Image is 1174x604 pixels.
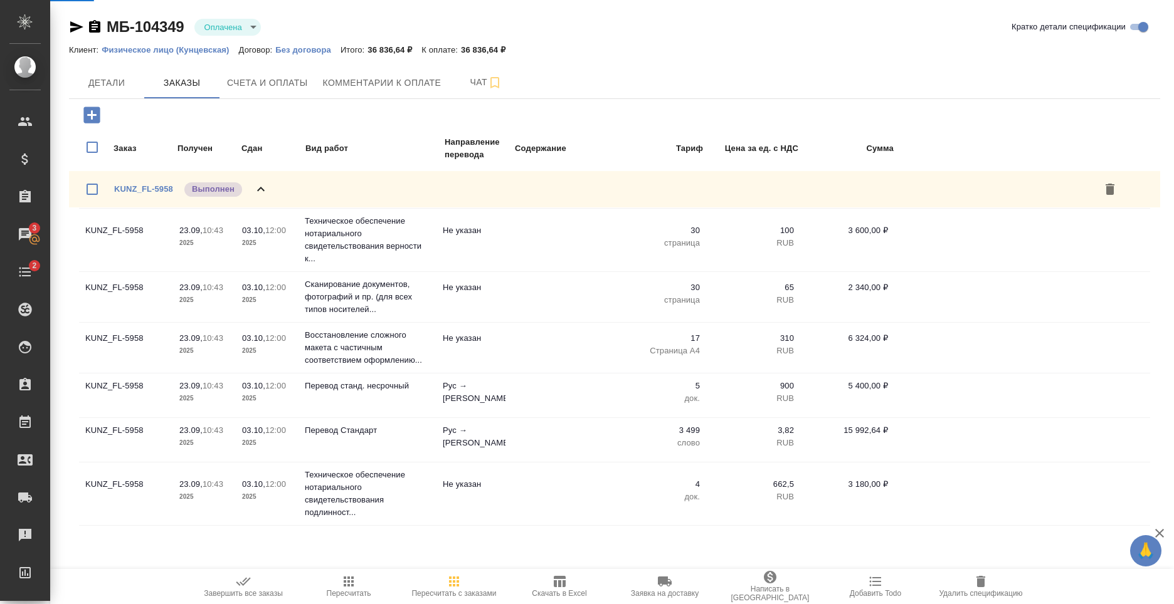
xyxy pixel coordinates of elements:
[102,44,238,55] a: Физическое лицо (Кунцевская)
[114,184,173,194] a: KUNZ_FL-5958
[618,491,700,503] p: док.
[618,437,700,449] p: слово
[242,425,265,435] p: 03.10,
[242,333,265,343] p: 03.10,
[712,437,794,449] p: RUB
[69,45,102,55] p: Клиент:
[179,226,203,235] p: 23.09,
[203,333,223,343] p: 10:43
[800,135,894,162] td: Сумма
[712,478,794,491] p: 662,5
[152,75,212,91] span: Заказы
[179,333,203,343] p: 23.09,
[79,275,173,319] td: KUNZ_FL-5958
[179,345,230,357] p: 2025
[79,418,173,462] td: KUNZ_FL-5958
[712,224,794,237] p: 100
[514,135,615,162] td: Содержание
[618,237,700,249] p: страница
[436,326,505,370] td: Не указан
[1135,538,1156,564] span: 🙏
[305,380,430,392] p: Перевод станд. несрочный
[203,283,223,292] p: 10:43
[305,278,430,316] p: Сканирование документов, фотографий и пр. (для всех типов носителей...
[79,472,173,516] td: KUNZ_FL-5958
[242,381,265,390] p: 03.10,
[341,45,368,55] p: Итого:
[24,259,44,272] span: 2
[444,135,513,162] td: Направление перевода
[242,437,292,449] p: 2025
[806,224,888,237] p: 3 600,00 ₽
[3,219,47,250] a: 3
[712,424,794,437] p: 3,82
[179,381,203,390] p: 23.09,
[265,381,286,390] p: 12:00
[179,237,230,249] p: 2025
[436,472,505,516] td: Не указан
[24,222,44,234] span: 3
[712,294,794,306] p: RUB
[102,45,238,55] p: Физическое лицо (Кунцевская)
[461,45,515,55] p: 36 836,64 ₽
[242,479,265,489] p: 03.10,
[79,326,173,370] td: KUNZ_FL-5958
[618,294,700,306] p: страница
[806,424,888,437] p: 15 992,64 ₽
[179,425,203,435] p: 23.09,
[305,215,430,265] p: Техническое обеспечение нотариального свидетельствования верности к...
[194,19,261,36] div: Оплачена
[618,332,700,345] p: 17
[203,425,223,435] p: 10:43
[242,491,292,503] p: 2025
[421,45,461,55] p: К оплате:
[618,380,700,392] p: 5
[618,424,700,437] p: 3 499
[192,183,235,195] p: Выполнен
[179,392,230,405] p: 2025
[712,332,794,345] p: 310
[203,226,223,235] p: 10:43
[275,44,341,55] a: Без договора
[305,135,443,162] td: Вид работ
[203,381,223,390] p: 10:43
[305,424,430,437] p: Перевод Стандарт
[436,218,505,262] td: Не указан
[179,294,230,306] p: 2025
[712,392,794,405] p: RUB
[265,333,286,343] p: 12:00
[436,275,505,319] td: Не указан
[239,45,276,55] p: Договор:
[1130,535,1161,566] button: 🙏
[618,478,700,491] p: 4
[368,45,421,55] p: 36 836,64 ₽
[87,19,102,34] button: Скопировать ссылку
[265,283,286,292] p: 12:00
[712,281,794,294] p: 65
[179,437,230,449] p: 2025
[712,491,794,503] p: RUB
[618,345,700,357] p: Страница А4
[305,329,430,367] p: Восстановление сложного макета с частичным соответствием оформлению...
[179,479,203,489] p: 23.09,
[79,373,173,417] td: KUNZ_FL-5958
[242,237,292,249] p: 2025
[265,479,286,489] p: 12:00
[806,478,888,491] p: 3 180,00 ₽
[712,380,794,392] p: 900
[616,135,704,162] td: Тариф
[179,491,230,503] p: 2025
[323,75,442,91] span: Комментарии к оплате
[3,256,47,288] a: 2
[241,135,304,162] td: Сдан
[806,332,888,345] p: 6 324,00 ₽
[242,345,292,357] p: 2025
[177,135,240,162] td: Получен
[242,294,292,306] p: 2025
[113,135,176,162] td: Заказ
[227,75,308,91] span: Счета и оплаты
[107,18,184,35] a: МБ-104349
[242,283,265,292] p: 03.10,
[806,281,888,294] p: 2 340,00 ₽
[77,75,137,91] span: Детали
